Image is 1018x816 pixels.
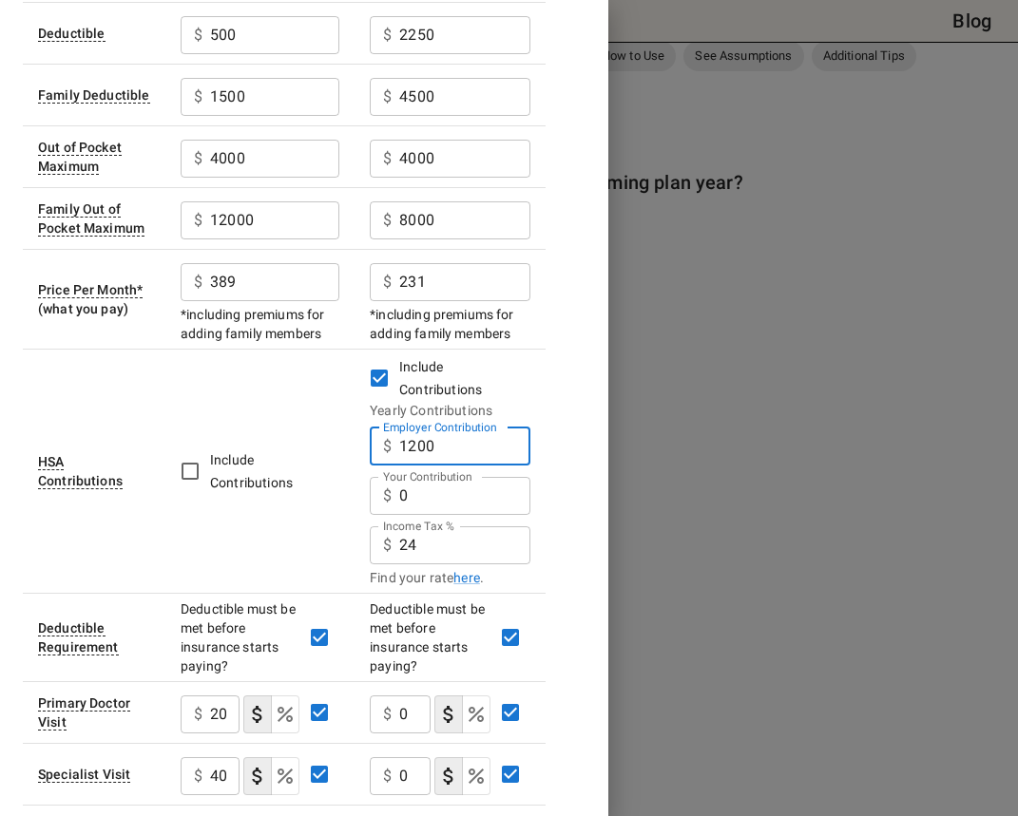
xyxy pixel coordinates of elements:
svg: Select if this service charges a copay (or copayment), a set dollar amount (e.g. $30) you pay to ... [246,765,269,788]
div: Yearly Contributions [370,401,530,420]
p: $ [194,271,202,294]
button: copayment [434,757,463,795]
p: $ [383,435,392,458]
svg: Select if this service charges coinsurance, a percentage of the medical expense that you pay to y... [274,765,297,788]
p: $ [383,147,392,170]
td: *including premiums for adding family members [165,249,355,349]
button: copayment [434,695,463,733]
div: cost type [434,695,490,733]
p: $ [383,24,392,47]
div: Sometimes called 'plan cost'. The portion of the plan premium that comes out of your wallet each ... [38,282,143,298]
label: Your Contribution [383,468,472,484]
p: $ [194,147,202,170]
p: $ [383,85,392,108]
div: Similar to deductible, but applies to your whole family. Once the total money spent by covered by... [38,87,150,104]
p: $ [194,765,202,788]
p: $ [383,534,392,557]
label: Employer Contribution [383,419,497,435]
div: Similar to Out of Pocket Maximum, but applies to your whole family. This is the maximum amount of... [38,201,144,237]
p: $ [383,703,392,726]
div: cost type [243,757,299,795]
div: Visit to your primary doctor for general care (also known as a Primary Care Provider, Primary Car... [38,695,130,731]
svg: Select if this service charges coinsurance, a percentage of the medical expense that you pay to y... [274,703,297,726]
svg: Select if this service charges a copay (or copayment), a set dollar amount (e.g. $30) you pay to ... [246,703,269,726]
div: Deductible must be met before insurance starts paying? [370,599,490,675]
p: $ [194,24,202,47]
p: $ [383,209,392,232]
p: $ [194,703,202,726]
div: cost type [434,757,490,795]
p: $ [383,765,392,788]
div: Deductible must be met before insurance starts paying? [181,599,299,675]
td: *including premiums for adding family members [355,249,546,349]
button: copayment [243,757,272,795]
svg: Select if this service charges coinsurance, a percentage of the medical expense that you pay to y... [465,765,488,788]
td: (what you pay) [23,249,165,349]
div: Leave the checkbox empty if you don't what an HSA (Health Savings Account) is. If the insurance p... [38,454,123,489]
div: Find your rate . [370,568,530,587]
a: here [453,568,480,587]
svg: Select if this service charges coinsurance, a percentage of the medical expense that you pay to y... [465,703,488,726]
svg: Select if this service charges a copay (or copayment), a set dollar amount (e.g. $30) you pay to ... [437,703,460,726]
div: Amount of money you must individually pay from your pocket before the health plan starts to pay. ... [38,26,106,42]
span: Include Contributions [399,359,482,397]
div: cost type [243,695,299,733]
button: copayment [243,695,272,733]
label: Income Tax % [383,518,454,534]
span: Include Contributions [210,452,293,490]
svg: Select if this service charges a copay (or copayment), a set dollar amount (e.g. $30) you pay to ... [437,765,460,788]
button: coinsurance [462,695,490,733]
div: This option will be 'Yes' for most plans. If your plan details say something to the effect of 'de... [38,620,119,655]
p: $ [383,271,392,294]
button: coinsurance [462,757,490,795]
div: Sometimes called 'Out of Pocket Limit' or 'Annual Limit'. This is the maximum amount of money tha... [38,140,122,175]
div: Sometimes called 'Specialist' or 'Specialist Office Visit'. This is a visit to a doctor with a sp... [38,767,130,783]
p: $ [194,209,202,232]
p: $ [383,484,392,507]
button: coinsurance [271,695,299,733]
button: coinsurance [271,757,299,795]
p: $ [194,85,202,108]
